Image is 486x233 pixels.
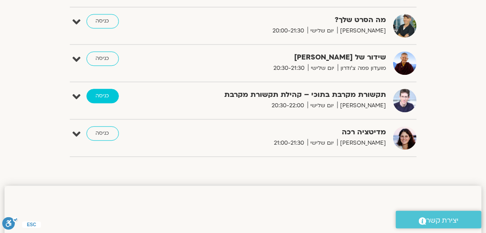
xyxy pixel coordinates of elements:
span: [PERSON_NAME] [337,138,386,148]
span: יום שלישי [308,101,337,110]
a: כניסה [86,126,119,141]
span: יום שלישי [308,138,337,148]
strong: תקשורת מקרבת בתוכי – קהילת תקשורת מקרבת [193,89,386,101]
span: 20:30-22:00 [269,101,308,110]
span: יצירת קשר [427,215,459,227]
span: מועדון פמה צ'ודרון [338,64,386,73]
span: 20:00-21:30 [270,26,308,36]
a: כניסה [86,51,119,66]
a: יצירת קשר [396,211,481,228]
span: [PERSON_NAME] [337,26,386,36]
strong: מה הסרט שלך? [193,14,386,26]
a: כניסה [86,14,119,28]
span: 20:30-21:30 [271,64,308,73]
span: [PERSON_NAME] [337,101,386,110]
span: יום שלישי [308,26,337,36]
strong: שידור של [PERSON_NAME] [193,51,386,64]
span: יום שלישי [308,64,338,73]
span: 21:00-21:30 [271,138,308,148]
a: כניסה [86,89,119,103]
strong: מדיטציה רכה [193,126,386,138]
